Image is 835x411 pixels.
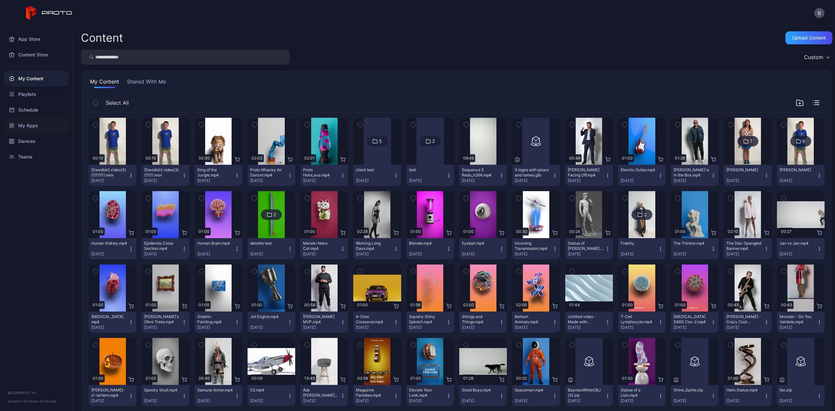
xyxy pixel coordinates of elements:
button: [PERSON_NAME] - Crazy Cool Technology.mp4[DATE] [724,312,771,333]
div: Albert Pujols MVP.mp4 [303,314,339,325]
div: Content Store [4,47,69,63]
div: [DATE] [144,325,181,330]
button: 02.mp4[DATE] [248,385,295,406]
button: Human Kidney.mp4[DATE] [89,238,136,259]
div: 2 [273,212,276,218]
button: Jan vs Jan.mp4[DATE] [777,238,825,259]
div: Shine_Sprite.zip [674,388,709,393]
button: Squishy Shiny Splotch.mp4[DATE] [406,312,454,333]
button: Elevate Your Look.mp4[DATE] [406,385,454,406]
div: [DATE] [780,325,817,330]
button: Dolphin Painting.mp4[DATE] [195,312,242,333]
button: [MEDICAL_DATA] SARS Cov-2.mp4[DATE] [671,312,719,333]
div: Statue of a Lion.mp4 [621,388,657,398]
div: 2 [432,138,435,144]
div: 4-Door Crossover.mp4 [356,314,392,325]
div: Strings and Things.mp4 [462,314,498,325]
div: Cole [780,167,815,173]
div: 7 [750,138,752,144]
div: [DATE] [568,325,605,330]
button: [PERSON_NAME] is in the Box.mp4[DATE] [671,165,719,186]
a: My Apps [4,118,69,133]
a: Terms Of Service [29,399,56,403]
div: [DATE] [515,251,552,257]
div: Monster - Do You Validate.mp4 [780,314,815,325]
div: deloitte test [250,241,286,246]
div: [DATE] [91,325,129,330]
div: [DATE] [409,251,446,257]
div: Schedule [4,102,69,118]
div: [DATE] [621,251,658,257]
div: [DATE] [726,398,764,403]
div: [DATE] [303,178,340,183]
button: King of the Jungle.mp4[DATE] [195,165,242,186]
div: Working Long Days.mp4 [356,241,392,251]
div: Magazine Parodies.mp4 [356,388,392,398]
div: Dolphin Painting.mp4 [197,314,233,325]
div: [DATE] [303,398,340,403]
button: test[DATE] [406,165,454,186]
button: Fidelity[DATE] [618,238,666,259]
div: [Swedish] video(3) (1)(1)(1).mov [91,167,127,178]
div: Samurai Armor.mp4 [197,388,233,393]
button: Statue of [PERSON_NAME].mp4[DATE] [565,238,613,259]
a: My Content [4,71,69,86]
button: Statue of a Lion.mp4[DATE] [618,385,666,406]
button: deloitte test[DATE] [248,238,295,259]
div: Statue of David.mp4 [568,241,604,251]
div: [DATE] [356,325,393,330]
div: client test [356,167,392,173]
button: The Star-Spangled Banner.mp4[DATE] [724,238,771,259]
div: Playlists [4,86,69,102]
div: [DATE] [515,325,552,330]
div: [DATE] [197,251,235,257]
div: Howie Mandel is in the Box.mp4 [674,167,709,178]
div: [DATE] [462,251,499,257]
button: Good Boys.mp4[DATE] [459,385,507,406]
div: Untitled video - Made with Clipchamp (1)_h264(1).mp4 [568,314,604,325]
div: [DATE] [356,398,393,403]
div: [DATE] [409,325,446,330]
div: [DATE] [780,178,817,183]
div: Proto Whacky Air Dancer.mp4 [250,167,286,178]
button: Shared With Me [126,78,167,88]
button: Monster - Do You Validate.mp4[DATE] [777,312,825,333]
div: Human Brain.mp4 [197,241,233,246]
div: [DATE] [144,178,181,183]
div: The Thinker.mp4 [674,241,709,246]
div: Blender.mp4 [409,241,445,246]
div: [DATE] [462,398,499,403]
button: Sequence 5 Redo_h264.mp4[DATE] [459,165,507,186]
div: 3 logos with pixars and names.glb [515,167,551,178]
div: [DATE] [674,398,711,403]
div: [DATE] [515,398,552,403]
div: [DATE] [250,251,287,257]
button: Proto Whacky Air Dancer.mp4[DATE] [248,165,295,186]
div: Sequence 5 Redo_h264.mp4 [462,167,498,178]
div: Good Boys.mp4 [462,388,498,393]
div: Maneki Neko Cat.mp4 [303,241,339,251]
div: [DATE] [462,178,499,183]
button: Shine_Sprite.zip[DATE] [671,385,719,406]
div: 2 [644,212,646,218]
button: The Thinker.mp4[DATE] [671,238,719,259]
div: App Store [4,31,69,47]
a: Devices [4,133,69,149]
button: Untitled video - Made with Clipchamp (1)_h264(1).mp4[DATE] [565,312,613,333]
div: [DATE] [568,398,605,403]
button: Electric Guitar.mp4[DATE] [618,165,666,186]
div: Elevate Your Look.mp4 [409,388,445,398]
div: 5 [379,138,382,144]
a: Teams [4,149,69,165]
button: Balloon Animals.mp4[DATE] [512,312,560,333]
div: [DATE] [674,325,711,330]
div: Custom [804,54,823,60]
button: fan.zip[DATE] [777,385,825,406]
div: [DATE] [780,251,817,257]
div: [DATE] [409,178,446,183]
div: Balloon Animals.mp4 [515,314,551,325]
div: [DATE] [621,398,658,403]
